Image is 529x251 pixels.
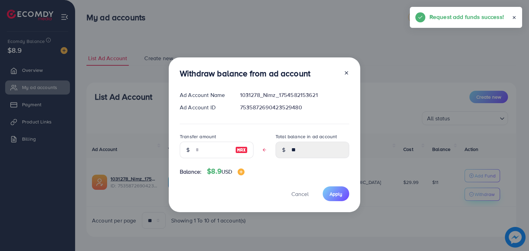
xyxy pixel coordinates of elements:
span: USD [221,168,232,175]
div: 1031278_Nimz_1754582153621 [235,91,355,99]
span: Balance: [180,168,201,176]
label: Transfer amount [180,133,216,140]
h4: $8.9 [207,167,245,176]
img: image [238,168,245,175]
h5: Request add funds success! [429,12,504,21]
button: Cancel [283,186,317,201]
img: image [235,146,248,154]
span: Apply [330,190,342,197]
div: Ad Account ID [174,103,235,111]
div: 7535872690423529480 [235,103,355,111]
div: Ad Account Name [174,91,235,99]
button: Apply [323,186,349,201]
span: Cancel [291,190,309,198]
h3: Withdraw balance from ad account [180,68,310,78]
label: Total balance in ad account [276,133,337,140]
